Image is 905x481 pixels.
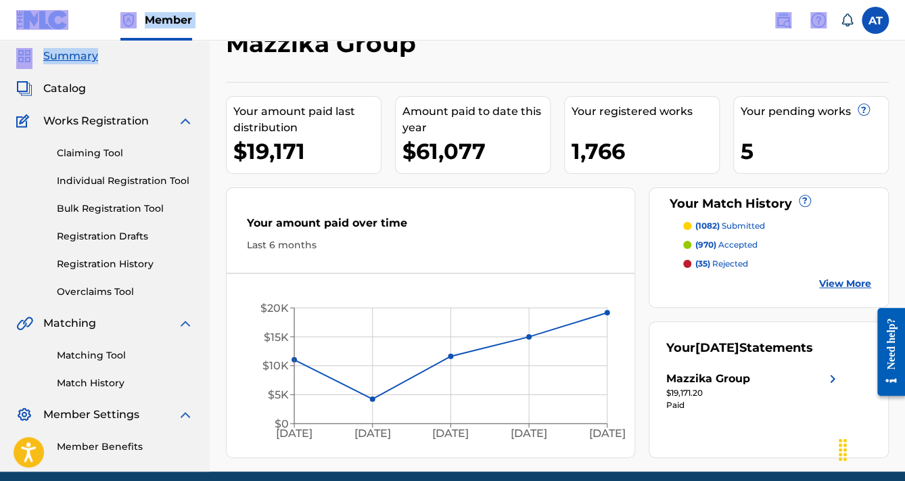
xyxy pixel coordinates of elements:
a: Claiming Tool [57,146,193,160]
tspan: [DATE] [589,427,626,440]
img: Top Rightsholder [120,12,137,28]
img: Summary [16,48,32,64]
div: 5 [741,136,888,166]
a: Registration Drafts [57,229,193,244]
div: Notifications [840,14,854,27]
div: $19,171.20 [666,387,841,399]
span: Catalog [43,81,86,97]
div: Your pending works [741,104,888,120]
div: Your Match History [666,195,871,213]
tspan: [DATE] [354,427,391,440]
span: Matching [43,315,96,331]
tspan: $10K [262,359,289,372]
a: Registration History [57,257,193,271]
div: Last 6 months [247,238,614,252]
p: submitted [695,220,765,232]
div: User Menu [862,7,889,34]
span: Works Registration [43,113,149,129]
tspan: $0 [275,417,289,430]
div: Your amount paid over time [247,215,614,238]
span: Member Settings [43,407,139,423]
span: Member [145,12,192,28]
div: Paid [666,399,841,411]
div: Drag [832,430,854,470]
img: Works Registration [16,113,34,129]
p: rejected [695,258,748,270]
a: Matching Tool [57,348,193,363]
img: help [810,12,827,28]
a: Bulk Registration Tool [57,202,193,216]
span: ? [799,196,810,206]
tspan: $15K [264,330,289,343]
div: Mazzika Group [666,371,750,387]
div: $61,077 [402,136,550,166]
a: (970) accepted [683,239,871,251]
img: expand [177,113,193,129]
span: Summary [43,48,98,64]
span: (1082) [695,221,720,231]
iframe: Chat Widget [837,416,905,481]
a: (1082) submitted [683,220,871,232]
img: Member Settings [16,407,32,423]
tspan: $20K [260,302,289,315]
tspan: [DATE] [511,427,547,440]
p: accepted [695,239,758,251]
img: Matching [16,315,33,331]
a: (35) rejected [683,258,871,270]
div: $19,171 [233,136,381,166]
img: expand [177,407,193,423]
a: View More [819,277,871,291]
img: Catalog [16,81,32,97]
img: search [775,12,791,28]
img: expand [177,315,193,331]
a: Match History [57,376,193,390]
div: Amount paid to date this year [402,104,550,136]
tspan: $5K [268,388,289,401]
div: Your registered works [572,104,719,120]
div: 1,766 [572,136,719,166]
div: Your amount paid last distribution [233,104,381,136]
a: Public Search [770,7,797,34]
a: Member Benefits [57,440,193,454]
tspan: [DATE] [432,427,469,440]
iframe: Resource Center [867,297,905,406]
img: MLC Logo [16,10,68,30]
span: (35) [695,258,710,269]
h2: Mazzika Group [226,28,423,59]
div: Help [805,7,832,34]
span: ? [858,104,869,115]
span: (970) [695,239,716,250]
a: Individual Registration Tool [57,174,193,188]
img: right chevron icon [825,371,841,387]
a: Overclaims Tool [57,285,193,299]
span: [DATE] [695,340,739,355]
a: CatalogCatalog [16,81,86,97]
a: Mazzika Groupright chevron icon$19,171.20Paid [666,371,841,411]
a: SummarySummary [16,48,98,64]
div: Your Statements [666,339,813,357]
tspan: [DATE] [276,427,312,440]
